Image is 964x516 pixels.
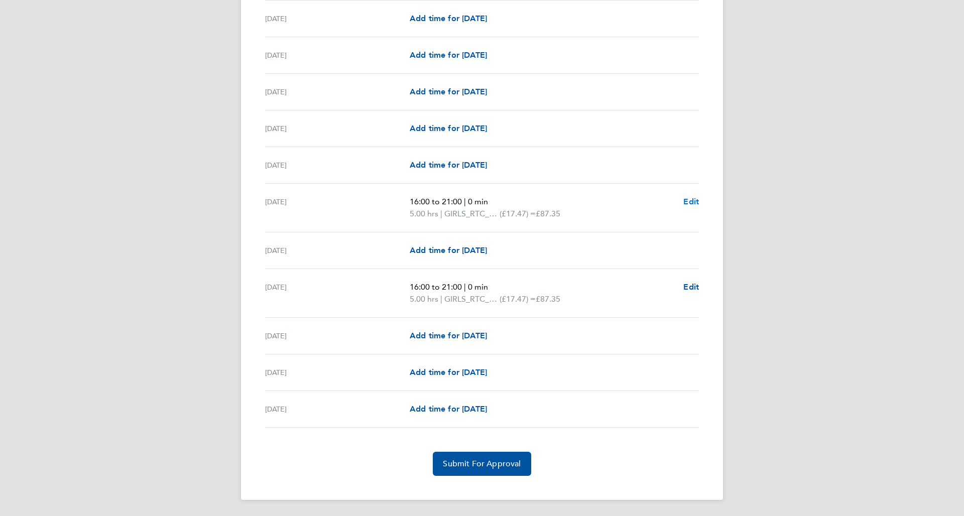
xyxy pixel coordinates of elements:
span: GIRLS_RTC_S_C [444,208,500,220]
a: Add time for [DATE] [410,244,487,256]
span: 16:00 to 21:00 [410,282,462,292]
span: 0 min [468,282,488,292]
span: 5.00 hrs [410,209,438,218]
span: £87.35 [536,209,560,218]
span: (£17.47) = [500,209,536,218]
span: Add time for [DATE] [410,331,487,340]
span: Add time for [DATE] [410,87,487,96]
span: | [440,209,442,218]
div: [DATE] [265,86,410,98]
span: Add time for [DATE] [410,245,487,255]
div: [DATE] [265,122,410,135]
button: Submit For Approval [433,452,531,476]
div: [DATE] [265,281,410,305]
span: Submit For Approval [443,459,521,469]
span: £87.35 [536,294,560,304]
span: Add time for [DATE] [410,50,487,60]
span: Add time for [DATE] [410,123,487,133]
span: Add time for [DATE] [410,14,487,23]
div: [DATE] [265,244,410,256]
a: Add time for [DATE] [410,86,487,98]
span: | [440,294,442,304]
span: (£17.47) = [500,294,536,304]
a: Add time for [DATE] [410,403,487,415]
div: [DATE] [265,330,410,342]
span: | [464,197,466,206]
a: Edit [683,281,699,293]
a: Add time for [DATE] [410,366,487,378]
div: [DATE] [265,366,410,378]
span: Add time for [DATE] [410,160,487,170]
span: GIRLS_RTC_S_C [444,293,500,305]
span: Edit [683,197,699,206]
a: Add time for [DATE] [410,13,487,25]
span: 16:00 to 21:00 [410,197,462,206]
div: [DATE] [265,403,410,415]
span: Edit [683,282,699,292]
a: Add time for [DATE] [410,330,487,342]
span: Add time for [DATE] [410,404,487,414]
a: Edit [683,196,699,208]
div: [DATE] [265,49,410,61]
span: Add time for [DATE] [410,367,487,377]
span: 5.00 hrs [410,294,438,304]
div: [DATE] [265,159,410,171]
a: Add time for [DATE] [410,122,487,135]
div: [DATE] [265,196,410,220]
span: 0 min [468,197,488,206]
div: [DATE] [265,13,410,25]
a: Add time for [DATE] [410,159,487,171]
span: | [464,282,466,292]
a: Add time for [DATE] [410,49,487,61]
